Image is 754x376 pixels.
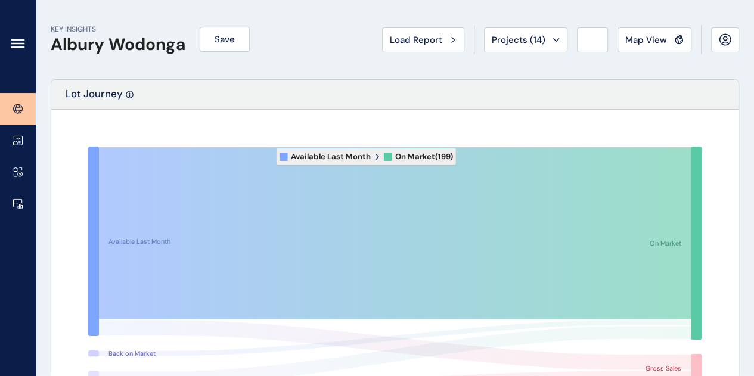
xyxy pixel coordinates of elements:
[51,24,185,35] p: KEY INSIGHTS
[66,87,123,109] p: Lot Journey
[200,27,250,52] button: Save
[625,34,667,46] span: Map View
[484,27,567,52] button: Projects (14)
[492,34,545,46] span: Projects ( 14 )
[390,34,442,46] span: Load Report
[618,27,691,52] button: Map View
[382,27,464,52] button: Load Report
[51,35,185,55] h1: Albury Wodonga
[215,33,235,45] span: Save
